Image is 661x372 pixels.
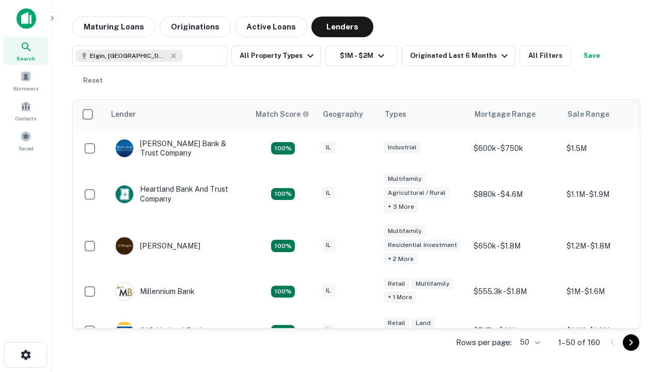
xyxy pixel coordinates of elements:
[384,317,410,329] div: Retail
[325,45,398,66] button: $1M - $2M
[256,109,309,120] div: Capitalize uses an advanced AI algorithm to match your search with the best lender. The match sco...
[384,278,410,290] div: Retail
[384,239,461,251] div: Residential Investment
[468,220,561,272] td: $650k - $1.8M
[116,139,133,157] img: picture
[475,108,536,120] div: Mortgage Range
[384,173,426,185] div: Multifamily
[412,278,453,290] div: Multifamily
[116,185,133,203] img: picture
[111,108,136,120] div: Lender
[561,168,654,220] td: $1.1M - $1.9M
[271,286,295,298] div: Matching Properties: 16, hasApolloMatch: undefined
[235,17,307,37] button: Active Loans
[561,100,654,129] th: Sale Range
[456,336,512,349] p: Rows per page:
[322,187,335,199] div: IL
[468,311,561,350] td: $715k - $4M
[311,17,373,37] button: Lenders
[561,272,654,311] td: $1M - $1.6M
[3,97,49,125] a: Contacts
[15,114,36,122] span: Contacts
[3,37,49,65] a: Search
[520,45,571,66] button: All Filters
[402,45,515,66] button: Originated Last 6 Months
[322,239,335,251] div: IL
[384,142,421,153] div: Industrial
[116,237,133,255] img: picture
[231,45,321,66] button: All Property Types
[468,129,561,168] td: $600k - $750k
[115,321,204,340] div: OLD National Bank
[115,139,239,158] div: [PERSON_NAME] Bank & Trust Company
[322,324,335,336] div: IL
[323,108,363,120] div: Geography
[568,108,609,120] div: Sale Range
[72,17,155,37] button: Maturing Loans
[13,84,38,92] span: Borrowers
[384,253,418,265] div: + 2 more
[468,100,561,129] th: Mortgage Range
[384,225,426,237] div: Multifamily
[384,201,418,213] div: + 3 more
[116,322,133,339] img: picture
[561,129,654,168] td: $1.5M
[17,54,35,63] span: Search
[115,184,239,203] div: Heartland Bank And Trust Company
[115,237,200,255] div: [PERSON_NAME]
[116,283,133,300] img: picture
[384,291,416,303] div: + 1 more
[105,100,249,129] th: Lender
[249,100,317,129] th: Capitalize uses an advanced AI algorithm to match your search with the best lender. The match sco...
[468,272,561,311] td: $555.3k - $1.8M
[317,100,379,129] th: Geography
[256,109,307,120] h6: Match Score
[410,50,511,62] div: Originated Last 6 Months
[561,220,654,272] td: $1.2M - $1.8M
[623,334,639,351] button: Go to next page
[558,336,600,349] p: 1–50 of 160
[379,100,468,129] th: Types
[19,144,34,152] span: Saved
[271,240,295,252] div: Matching Properties: 24, hasApolloMatch: undefined
[468,168,561,220] td: $880k - $4.6M
[3,67,49,95] a: Borrowers
[609,289,661,339] iframe: Chat Widget
[160,17,231,37] button: Originations
[3,127,49,154] a: Saved
[115,282,195,301] div: Millennium Bank
[385,108,406,120] div: Types
[17,8,36,29] img: capitalize-icon.png
[322,285,335,297] div: IL
[561,311,654,350] td: $1.1M - $1.9M
[271,188,295,200] div: Matching Properties: 20, hasApolloMatch: undefined
[516,335,542,350] div: 50
[412,317,435,329] div: Land
[76,70,109,91] button: Reset
[384,187,450,199] div: Agricultural / Rural
[271,142,295,154] div: Matching Properties: 28, hasApolloMatch: undefined
[271,325,295,337] div: Matching Properties: 22, hasApolloMatch: undefined
[575,45,608,66] button: Save your search to get updates of matches that match your search criteria.
[322,142,335,153] div: IL
[90,51,167,60] span: Elgin, [GEOGRAPHIC_DATA], [GEOGRAPHIC_DATA]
